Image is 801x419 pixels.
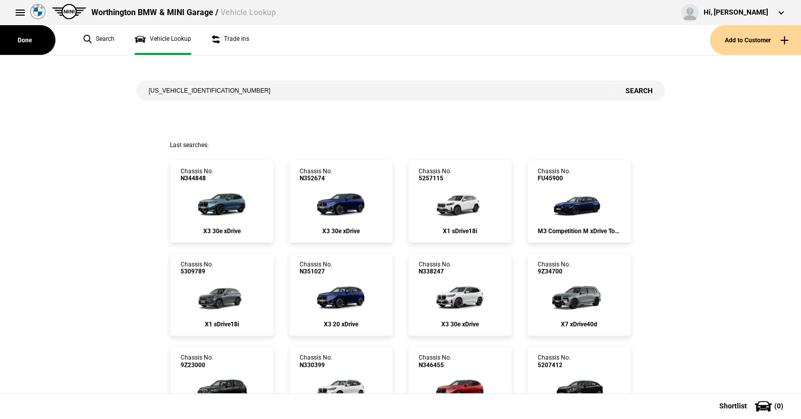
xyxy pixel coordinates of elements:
[170,142,209,149] span: Last searches:
[300,228,382,235] div: X3 30e xDrive
[419,168,451,182] div: Chassis No.
[300,168,332,182] div: Chassis No.
[188,275,255,316] img: cosySec
[300,268,332,275] span: N351027
[538,261,570,275] div: Chassis No.
[300,321,382,328] div: X3 20 xDrive
[307,369,374,409] img: cosySec
[419,261,451,275] div: Chassis No.
[181,175,213,182] span: N344848
[181,362,213,369] span: 9Z23000
[307,275,374,316] img: cosySec
[300,362,332,369] span: N330399
[181,228,263,235] div: X3 30e xDrive
[538,362,570,369] span: 5207412
[181,268,213,275] span: 5309789
[181,354,213,369] div: Chassis No.
[188,182,255,223] img: cosySec
[426,182,493,223] img: cosySec
[220,8,275,17] span: Vehicle Lookup
[538,228,620,235] div: M3 Competition M xDrive Touring
[774,402,783,409] span: ( 0 )
[136,81,613,101] input: Enter vehicle chassis number or other identifier.
[181,321,263,328] div: X1 sDrive18i
[538,168,570,182] div: Chassis No.
[52,4,86,19] img: mini.png
[419,268,451,275] span: N338247
[545,182,612,223] img: cosySec
[538,321,620,328] div: X7 xDrive40d
[300,175,332,182] span: N352674
[545,275,612,316] img: cosySec
[710,25,801,55] button: Add to Customer
[307,182,374,223] img: cosySec
[704,393,801,418] button: Shortlist(0)
[419,354,451,369] div: Chassis No.
[188,369,255,409] img: cosySec
[538,354,570,369] div: Chassis No.
[545,369,612,409] img: cosySec
[419,175,451,182] span: 5257115
[426,275,493,316] img: cosySec
[300,261,332,275] div: Chassis No.
[30,4,45,19] img: bmw.png
[135,25,191,55] a: Vehicle Lookup
[612,81,665,101] button: Search
[419,228,501,235] div: X1 sDrive18i
[704,8,768,18] div: Hi, [PERSON_NAME]
[83,25,115,55] a: Search
[91,7,275,18] div: Worthington BMW & MINI Garage /
[538,268,570,275] span: 9Z34700
[181,168,213,182] div: Chassis No.
[538,175,570,182] span: FU45900
[426,369,493,409] img: cosySec
[211,25,249,55] a: Trade ins
[419,321,501,328] div: X3 30e xDrive
[181,261,213,275] div: Chassis No.
[419,362,451,369] span: N346455
[719,402,747,409] span: Shortlist
[300,354,332,369] div: Chassis No.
